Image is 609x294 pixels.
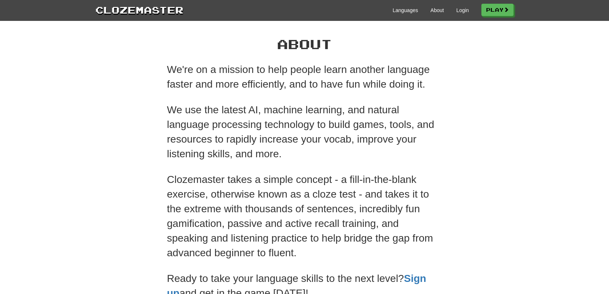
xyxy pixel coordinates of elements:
[167,62,442,92] p: We're on a mission to help people learn another language faster and more efficiently, and to have...
[456,7,469,14] a: Login
[430,7,444,14] a: About
[393,7,418,14] a: Languages
[167,37,442,51] h1: About
[95,3,183,16] a: Clozemaster
[167,103,442,161] p: We use the latest AI, machine learning, and natural language processing technology to build games...
[481,4,514,16] a: Play
[167,172,442,260] p: Clozemaster takes a simple concept - a fill-in-the-blank exercise, otherwise known as a cloze tes...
